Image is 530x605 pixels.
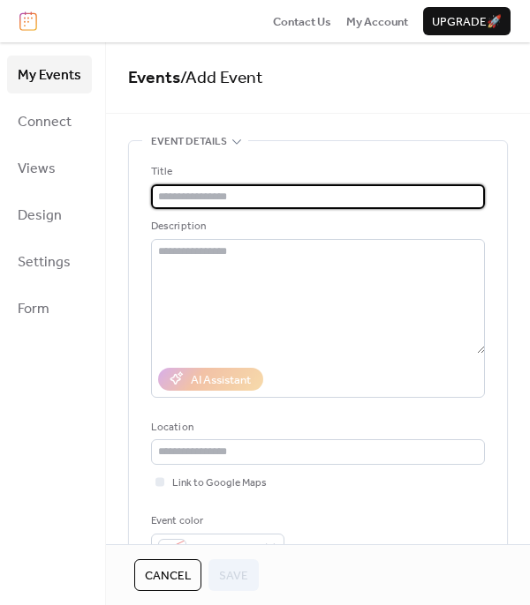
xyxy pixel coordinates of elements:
[7,289,92,327] a: Form
[346,13,408,31] span: My Account
[18,155,56,183] span: Views
[128,62,180,94] a: Events
[134,559,201,591] button: Cancel
[151,133,227,151] span: Event details
[18,249,71,276] span: Settings
[7,196,92,234] a: Design
[18,108,72,136] span: Connect
[151,419,481,437] div: Location
[7,56,92,93] a: My Events
[346,12,408,30] a: My Account
[7,243,92,280] a: Settings
[172,474,267,492] span: Link to Google Maps
[151,512,281,530] div: Event color
[273,13,331,31] span: Contact Us
[7,149,92,187] a: Views
[273,12,331,30] a: Contact Us
[18,295,49,323] span: Form
[423,7,511,35] button: Upgrade🚀
[432,13,502,31] span: Upgrade 🚀
[18,202,62,229] span: Design
[18,62,81,89] span: My Events
[19,11,37,31] img: logo
[7,102,92,140] a: Connect
[180,62,263,94] span: / Add Event
[145,567,191,585] span: Cancel
[151,218,481,235] div: Description
[151,163,481,181] div: Title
